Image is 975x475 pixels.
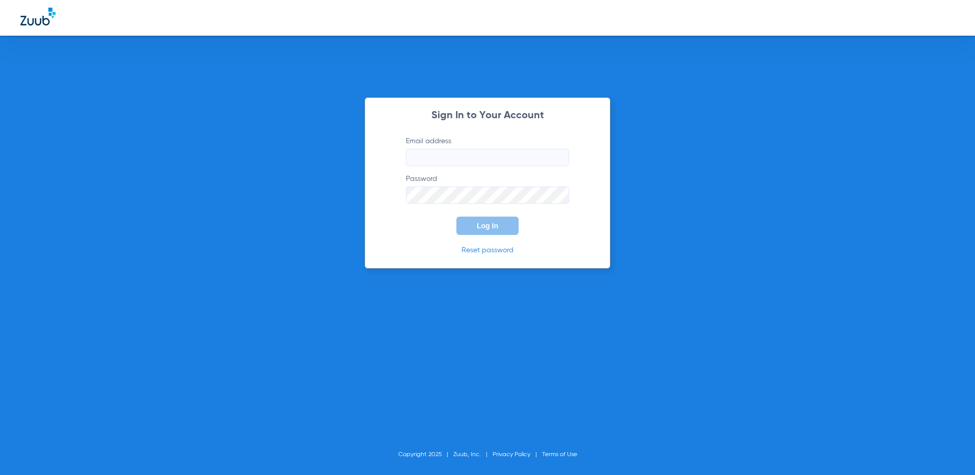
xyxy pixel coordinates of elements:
a: Reset password [461,247,514,254]
a: Terms of Use [542,452,577,458]
label: Password [406,174,569,204]
li: Zuub, Inc. [453,450,493,460]
img: Zuub Logo [20,8,56,25]
a: Privacy Policy [493,452,530,458]
span: Log In [477,222,498,230]
label: Email address [406,136,569,166]
input: Password [406,187,569,204]
button: Log In [456,217,519,235]
input: Email address [406,149,569,166]
h2: Sign In to Your Account [391,111,584,121]
li: Copyright 2025 [398,450,453,460]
